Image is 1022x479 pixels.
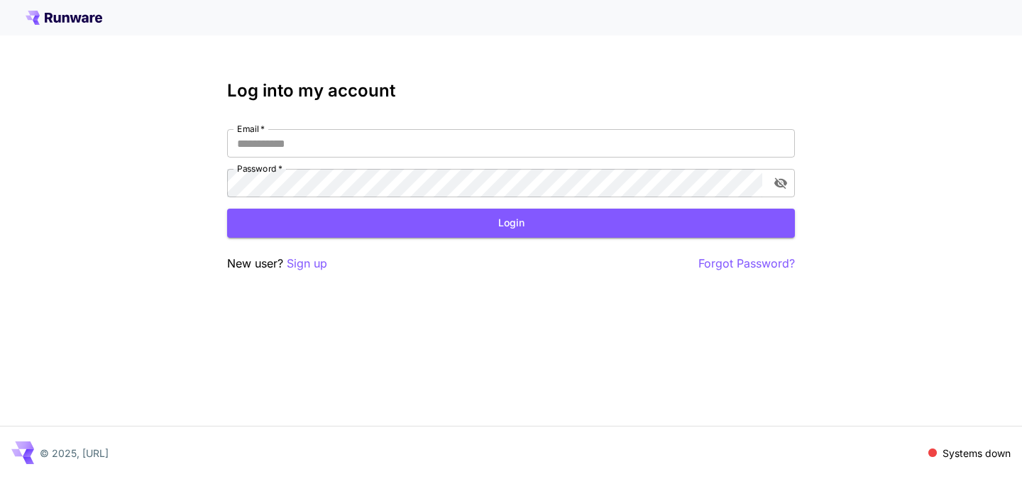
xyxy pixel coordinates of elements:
[237,123,265,135] label: Email
[227,81,795,101] h3: Log into my account
[943,446,1011,461] p: Systems down
[237,163,282,175] label: Password
[227,255,327,272] p: New user?
[227,209,795,238] button: Login
[287,255,327,272] button: Sign up
[40,446,109,461] p: © 2025, [URL]
[698,255,795,272] button: Forgot Password?
[768,170,793,196] button: toggle password visibility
